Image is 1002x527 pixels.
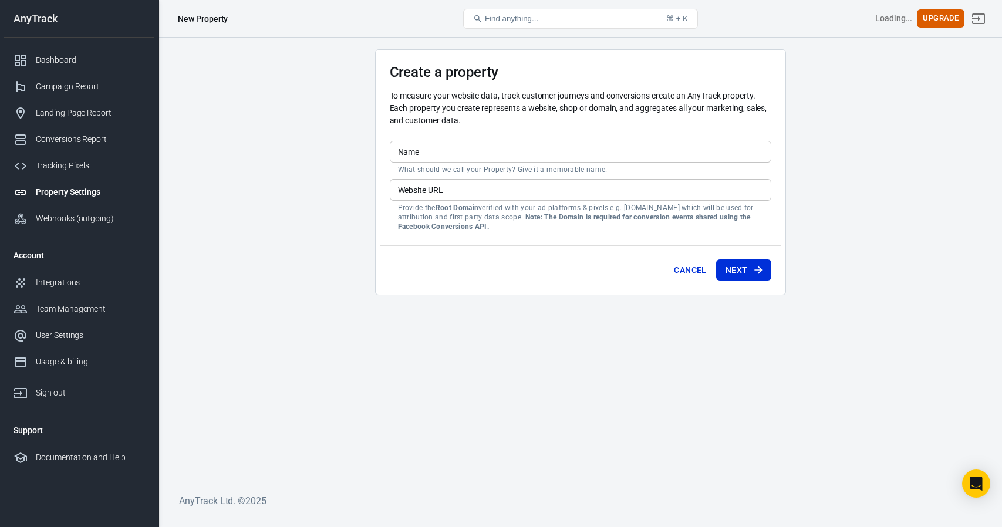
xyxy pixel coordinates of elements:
[4,375,154,406] a: Sign out
[716,259,771,281] button: Next
[390,64,771,80] h3: Create a property
[4,296,154,322] a: Team Management
[917,9,964,28] button: Upgrade
[36,451,145,464] div: Documentation and Help
[390,141,771,163] input: Your Website Name
[4,269,154,296] a: Integrations
[666,14,688,23] div: ⌘ + K
[398,213,751,231] strong: Note: The Domain is required for conversion events shared using the Facebook Conversions API.
[4,73,154,100] a: Campaign Report
[390,179,771,201] input: example.com
[36,303,145,315] div: Team Management
[36,356,145,368] div: Usage & billing
[4,416,154,444] li: Support
[36,80,145,93] div: Campaign Report
[36,329,145,342] div: User Settings
[36,160,145,172] div: Tracking Pixels
[4,179,154,205] a: Property Settings
[436,204,478,212] strong: Root Domain
[36,387,145,399] div: Sign out
[36,107,145,119] div: Landing Page Report
[36,54,145,66] div: Dashboard
[4,13,154,24] div: AnyTrack
[4,349,154,375] a: Usage & billing
[875,12,913,25] div: Account id: <>
[36,133,145,146] div: Conversions Report
[4,47,154,73] a: Dashboard
[4,205,154,232] a: Webhooks (outgoing)
[964,5,993,33] a: Sign out
[669,259,711,281] button: Cancel
[485,14,538,23] span: Find anything...
[178,13,228,25] div: New Property
[4,126,154,153] a: Conversions Report
[398,165,763,174] p: What should we call your Property? Give it a memorable name.
[4,322,154,349] a: User Settings
[36,276,145,289] div: Integrations
[463,9,698,29] button: Find anything...⌘ + K
[398,203,763,231] p: Provide the verified with your ad platforms & pixels e.g. [DOMAIN_NAME] which will be used for at...
[4,100,154,126] a: Landing Page Report
[962,469,990,498] div: Open Intercom Messenger
[179,494,981,508] h6: AnyTrack Ltd. © 2025
[4,241,154,269] li: Account
[390,90,771,127] p: To measure your website data, track customer journeys and conversions create an AnyTrack property...
[36,186,145,198] div: Property Settings
[4,153,154,179] a: Tracking Pixels
[36,212,145,225] div: Webhooks (outgoing)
